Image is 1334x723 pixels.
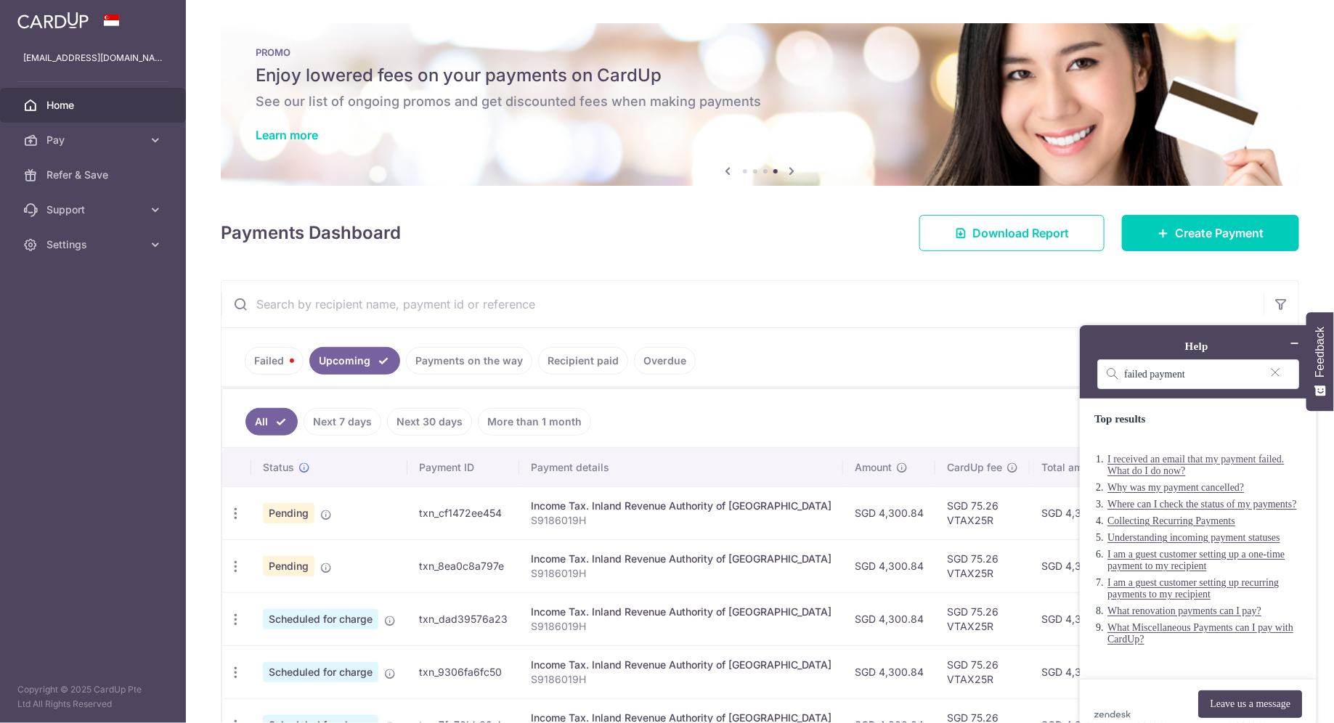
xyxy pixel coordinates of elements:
[843,592,935,645] td: SGD 4,300.84
[17,12,89,29] img: CardUp
[1306,312,1334,411] button: Feedback - Show survey
[221,23,1299,186] img: Latest Promos banner
[843,486,935,539] td: SGD 4,300.84
[263,609,378,629] span: Scheduled for charge
[407,539,519,592] td: txn_8ea0c8a797e
[304,408,381,436] a: Next 7 days
[1030,486,1118,539] td: SGD 4,376.10
[1062,308,1334,723] iframe: Find more information here
[531,499,831,513] div: Income Tax. Inland Revenue Authority of [GEOGRAPHIC_DATA]
[221,220,401,246] h4: Payments Dashboard
[407,486,519,539] td: txn_cf1472ee454
[538,347,628,375] a: Recipient paid
[531,552,831,566] div: Income Tax. Inland Revenue Authority of [GEOGRAPHIC_DATA]
[263,556,314,576] span: Pending
[531,605,831,619] div: Income Tax. Inland Revenue Authority of [GEOGRAPHIC_DATA]
[387,408,472,436] a: Next 30 days
[919,215,1105,251] a: Download Report
[1030,592,1118,645] td: SGD 4,376.10
[1030,539,1118,592] td: SGD 4,376.10
[245,408,298,436] a: All
[843,645,935,698] td: SGD 4,300.84
[221,281,1264,327] input: Search by recipient name, payment id or reference
[309,347,400,375] a: Upcoming
[46,98,142,113] span: Home
[256,64,1264,87] h5: Enjoy lowered fees on your payments on CardUp
[843,539,935,592] td: SGD 4,300.84
[935,592,1030,645] td: SGD 75.26 VTAX25R
[855,460,892,475] span: Amount
[531,566,831,581] p: S9186019H
[935,539,1030,592] td: SGD 75.26 VTAX25R
[634,347,696,375] a: Overdue
[256,128,318,142] a: Learn more
[263,662,378,682] span: Scheduled for charge
[1122,215,1299,251] a: Create Payment
[407,449,519,486] th: Payment ID
[256,46,1264,58] p: PROMO
[1030,645,1118,698] td: SGD 4,376.10
[531,672,831,687] p: S9186019H
[263,460,294,475] span: Status
[531,619,831,634] p: S9186019H
[406,347,532,375] a: Payments on the way
[263,503,314,523] span: Pending
[46,237,142,252] span: Settings
[531,513,831,528] p: S9186019H
[972,224,1069,242] span: Download Report
[33,10,63,23] span: Help
[519,449,843,486] th: Payment details
[256,93,1264,110] h6: See our list of ongoing promos and get discounted fees when making payments
[46,203,142,217] span: Support
[478,408,591,436] a: More than 1 month
[46,133,142,147] span: Pay
[947,460,1002,475] span: CardUp fee
[1175,224,1264,242] span: Create Payment
[245,347,304,375] a: Failed
[407,645,519,698] td: txn_9306fa6fc50
[935,645,1030,698] td: SGD 75.26 VTAX25R
[23,51,163,65] p: [EMAIL_ADDRESS][DOMAIN_NAME]
[531,658,831,672] div: Income Tax. Inland Revenue Authority of [GEOGRAPHIC_DATA]
[935,486,1030,539] td: SGD 75.26 VTAX25R
[407,592,519,645] td: txn_dad39576a23
[46,168,142,182] span: Refer & Save
[1041,460,1089,475] span: Total amt.
[1314,327,1327,377] span: Feedback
